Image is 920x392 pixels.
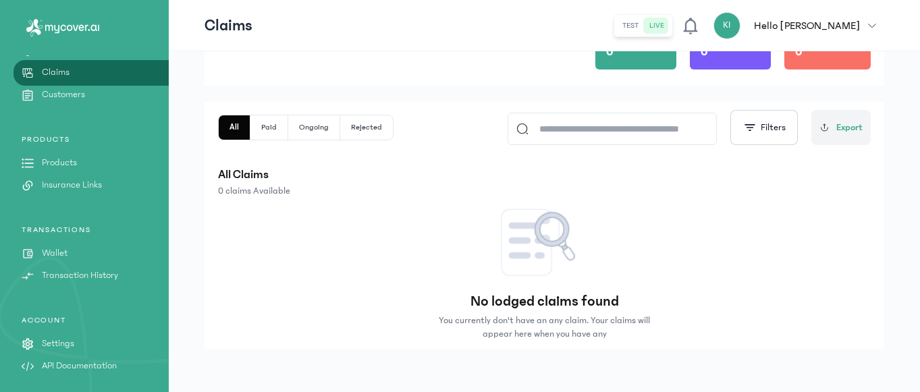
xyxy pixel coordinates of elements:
p: You currently don't have an any claim. Your claims will appear here when you have any [427,314,663,341]
p: Wallet [42,246,67,260]
p: Hello [PERSON_NAME] [754,18,860,34]
button: Ongoing [288,115,340,140]
p: API Documentation [42,359,117,373]
p: Customers [42,88,85,102]
p: No lodged claims found [470,292,619,311]
p: 0 [795,43,803,61]
p: 0 [606,43,614,61]
p: Settings [42,337,74,351]
p: 0 [701,43,708,61]
button: Filters [730,110,798,145]
button: KIHello [PERSON_NAME] [713,12,884,39]
button: live [644,18,670,34]
button: All [219,115,250,140]
div: KI [713,12,740,39]
p: 0 claims Available [218,184,871,198]
p: Transaction History [42,269,118,283]
p: Claims [205,15,252,36]
span: Export [836,121,863,135]
p: Claims [42,65,70,80]
p: Insurance Links [42,178,102,192]
button: Export [811,110,871,145]
button: test [617,18,644,34]
button: Rejected [340,115,393,140]
p: Products [42,156,77,170]
p: All Claims [218,165,871,184]
button: Paid [250,115,288,140]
